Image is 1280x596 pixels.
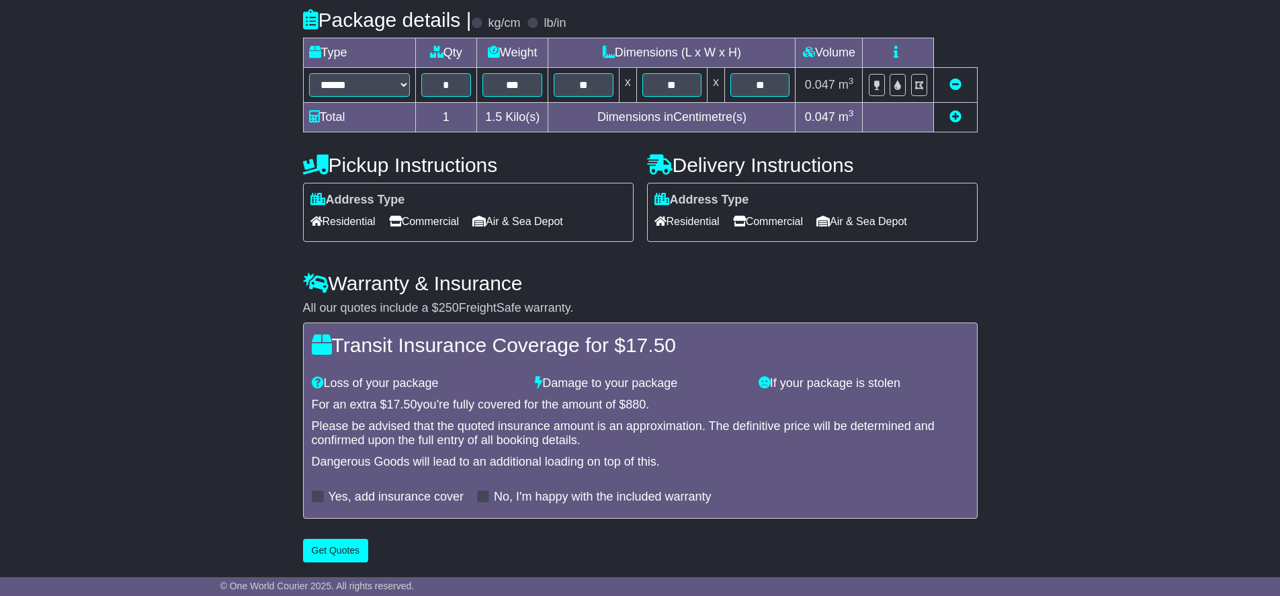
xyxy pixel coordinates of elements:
label: Yes, add insurance cover [329,490,464,505]
h4: Transit Insurance Coverage for $ [312,334,969,356]
td: x [619,68,636,103]
span: m [839,78,854,91]
td: Dimensions in Centimetre(s) [548,103,796,132]
h4: Package details | [303,9,472,31]
div: Damage to your package [528,376,752,391]
span: Commercial [733,211,803,232]
span: 0.047 [805,78,835,91]
td: 1 [415,103,477,132]
label: Address Type [654,193,749,208]
span: Air & Sea Depot [816,211,907,232]
sup: 3 [849,108,854,118]
div: Loss of your package [305,376,529,391]
span: 880 [626,398,646,411]
td: Kilo(s) [477,103,548,132]
label: Address Type [310,193,405,208]
td: Qty [415,38,477,68]
h4: Delivery Instructions [647,154,978,176]
span: Residential [654,211,720,232]
td: Dimensions (L x W x H) [548,38,796,68]
div: For an extra $ you're fully covered for the amount of $ . [312,398,969,413]
td: Total [303,103,415,132]
span: 0.047 [805,110,835,124]
sup: 3 [849,76,854,86]
td: Weight [477,38,548,68]
span: Air & Sea Depot [472,211,563,232]
div: Please be advised that the quoted insurance amount is an approximation. The definitive price will... [312,419,969,448]
div: Dangerous Goods will lead to an additional loading on top of this. [312,455,969,470]
label: lb/in [544,16,566,31]
a: Add new item [949,110,962,124]
label: No, I'm happy with the included warranty [494,490,712,505]
span: Residential [310,211,376,232]
span: Commercial [389,211,459,232]
h4: Warranty & Insurance [303,272,978,294]
div: If your package is stolen [752,376,976,391]
h4: Pickup Instructions [303,154,634,176]
span: 17.50 [387,398,417,411]
a: Remove this item [949,78,962,91]
td: x [708,68,725,103]
span: 17.50 [626,334,676,356]
span: m [839,110,854,124]
td: Volume [796,38,863,68]
button: Get Quotes [303,539,369,562]
span: © One World Courier 2025. All rights reserved. [220,581,415,591]
div: All our quotes include a $ FreightSafe warranty. [303,301,978,316]
td: Type [303,38,415,68]
span: 250 [439,301,459,314]
span: 1.5 [485,110,502,124]
label: kg/cm [488,16,520,31]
